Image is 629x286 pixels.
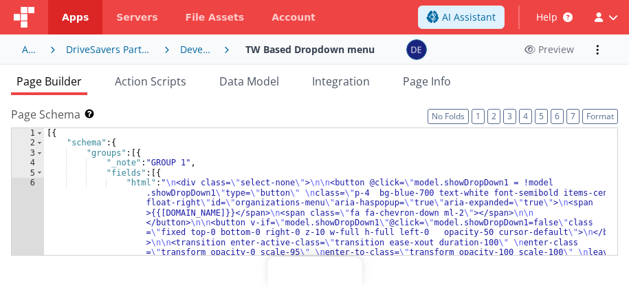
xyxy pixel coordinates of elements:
div: 3 [12,148,44,158]
span: Page Info [403,74,451,89]
span: File Assets [186,10,245,24]
button: Preview [516,39,582,61]
button: 5 [535,109,548,124]
button: Options [588,40,607,59]
button: 4 [519,109,532,124]
iframe: Marker.io feedback button [267,257,362,286]
button: 3 [503,109,516,124]
div: DriveSavers Partner Portal [66,43,154,57]
span: Servers [116,10,157,24]
button: No Folds [428,109,469,124]
span: Integration [312,74,370,89]
button: Format [582,109,618,124]
span: Action Scripts [115,74,186,89]
span: Page Schema [11,106,80,123]
span: AI Assistant [442,10,496,24]
button: 7 [566,109,580,124]
button: 1 [472,109,485,124]
div: 1 [12,128,44,138]
div: 4 [12,158,44,167]
span: Help [536,10,558,24]
button: 6 [551,109,564,124]
div: 2 [12,138,44,147]
span: Apps [62,10,89,24]
span: Data Model [219,74,279,89]
h4: TW Based Dropdown menu [245,44,375,54]
button: 2 [487,109,500,124]
img: c1374c675423fc74691aaade354d0b4b [407,40,426,59]
div: 5 [12,168,44,178]
span: Page Builder [16,74,82,89]
div: Development [180,43,213,57]
div: Apps [22,43,39,57]
button: AI Assistant [418,6,505,29]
